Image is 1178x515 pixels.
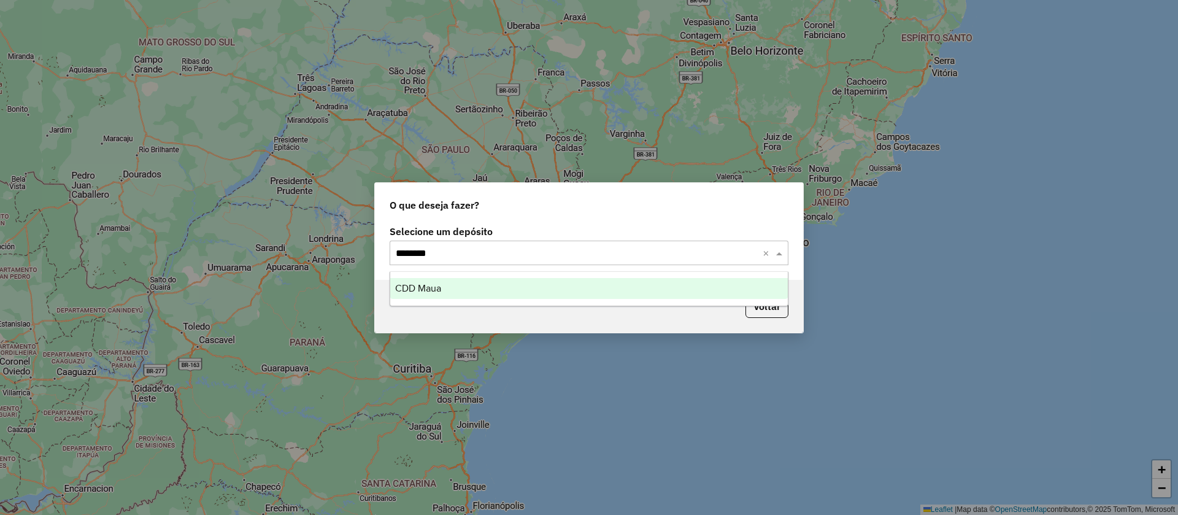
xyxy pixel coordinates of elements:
span: CDD Maua [395,283,441,293]
button: Voltar [745,295,788,318]
span: Clear all [763,246,773,260]
ng-dropdown-panel: Options list [390,271,788,306]
label: Selecione um depósito [390,224,788,239]
span: O que deseja fazer? [390,198,479,212]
